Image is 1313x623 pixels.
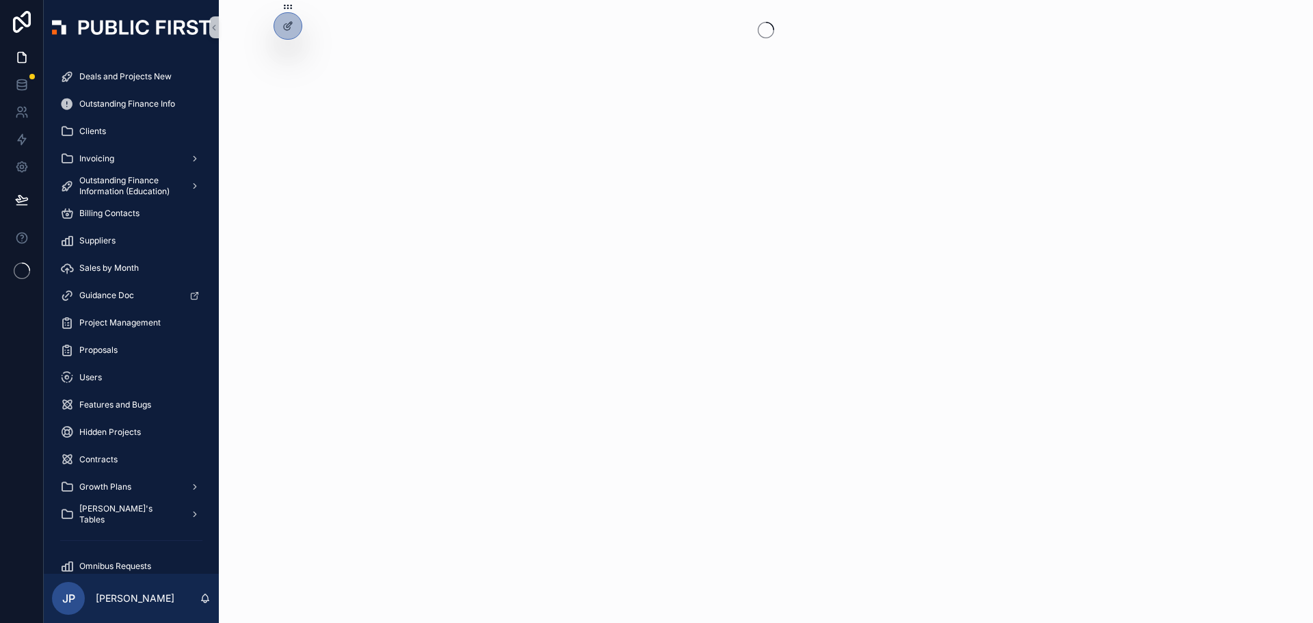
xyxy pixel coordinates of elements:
span: Outstanding Finance Info [79,98,175,109]
a: Deals and Projects New [52,64,211,89]
span: Invoicing [79,153,114,164]
span: Omnibus Requests [79,561,151,572]
span: Project Management [79,317,161,328]
a: Project Management [52,310,211,335]
a: Outstanding Finance Info [52,92,211,116]
a: Proposals [52,338,211,362]
a: Omnibus Requests [52,554,211,579]
a: Growth Plans [52,475,211,499]
a: Hidden Projects [52,420,211,445]
a: Invoicing [52,146,211,171]
a: Users [52,365,211,390]
a: Guidance Doc [52,283,211,308]
a: [PERSON_NAME]'s Tables [52,502,211,527]
span: Hidden Projects [79,427,141,438]
a: Features and Bugs [52,393,211,417]
span: Clients [79,126,106,137]
span: Guidance Doc [79,290,134,301]
a: Billing Contacts [52,201,211,226]
span: Outstanding Finance Information (Education) [79,175,179,197]
span: Features and Bugs [79,399,151,410]
a: Contracts [52,447,211,472]
p: [PERSON_NAME] [96,592,174,605]
span: JP [62,590,75,607]
span: Growth Plans [79,481,131,492]
a: Outstanding Finance Information (Education) [52,174,211,198]
span: Billing Contacts [79,208,140,219]
a: Sales by Month [52,256,211,280]
span: Contracts [79,454,118,465]
div: scrollable content [44,55,219,574]
span: Users [79,372,102,383]
span: Proposals [79,345,118,356]
a: Suppliers [52,228,211,253]
img: App logo [52,20,211,35]
span: Sales by Month [79,263,139,274]
span: [PERSON_NAME]'s Tables [79,503,179,525]
span: Deals and Projects New [79,71,172,82]
a: Clients [52,119,211,144]
span: Suppliers [79,235,116,246]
